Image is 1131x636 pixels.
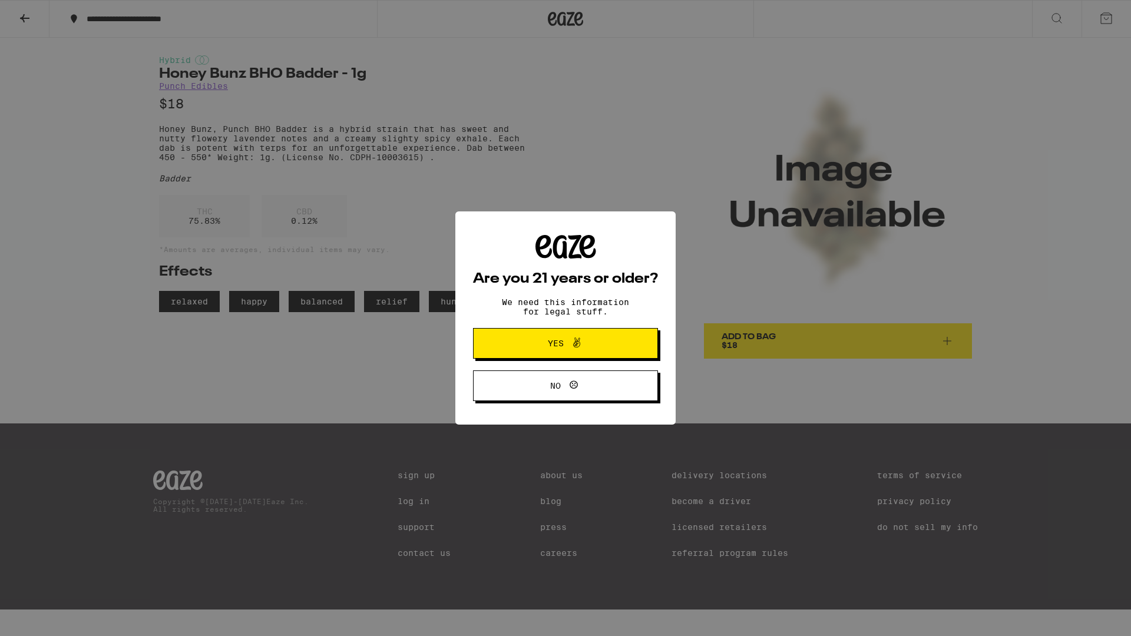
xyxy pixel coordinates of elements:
[473,370,658,401] button: No
[548,339,564,347] span: Yes
[492,297,639,316] p: We need this information for legal stuff.
[473,272,658,286] h2: Are you 21 years or older?
[473,328,658,359] button: Yes
[550,382,561,390] span: No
